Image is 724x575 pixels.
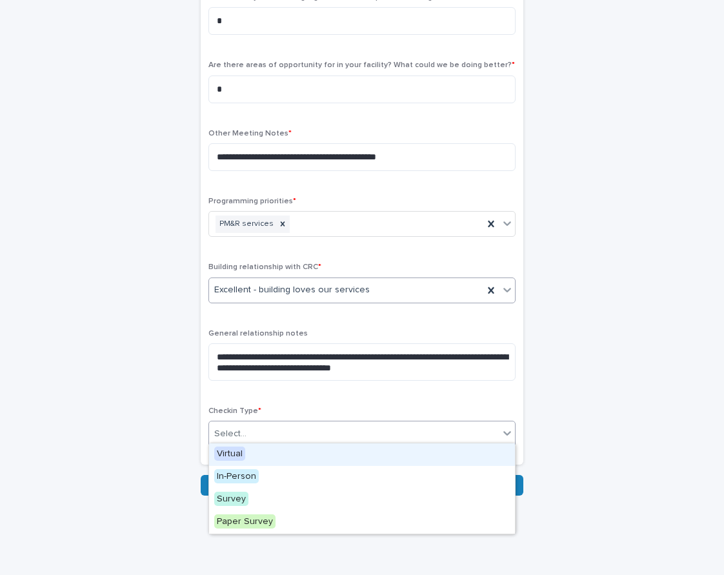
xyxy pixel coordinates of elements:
[209,443,515,466] div: Virtual
[214,283,370,297] span: Excellent - building loves our services
[214,447,245,461] span: Virtual
[214,469,259,483] span: In-Person
[208,407,261,415] span: Checkin Type
[208,61,515,69] span: Are there areas of opportunity for in your facility? What could we be doing better?
[214,492,248,506] span: Survey
[208,263,321,271] span: Building relationship with CRC
[214,427,246,441] div: Select...
[209,466,515,489] div: In-Person
[214,514,276,529] span: Paper Survey
[201,475,523,496] button: Save
[216,216,276,233] div: PM&R services
[209,511,515,534] div: Paper Survey
[208,197,296,205] span: Programming priorities
[209,489,515,511] div: Survey
[208,130,292,137] span: Other Meeting Notes
[208,330,308,338] span: General relationship notes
